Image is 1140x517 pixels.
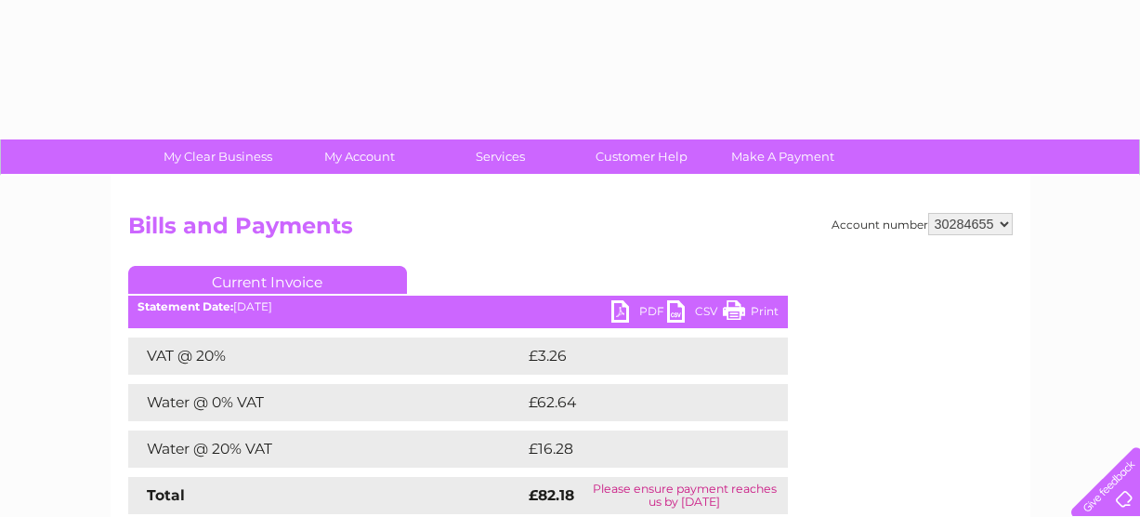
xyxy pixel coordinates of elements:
b: Statement Date: [138,299,233,313]
td: £16.28 [524,431,749,468]
td: Please ensure payment reaches us by [DATE] [582,477,787,514]
a: PDF [611,300,667,327]
td: £62.64 [524,384,751,421]
a: CSV [667,300,723,327]
td: Water @ 20% VAT [128,431,524,468]
a: My Clear Business [141,139,295,174]
a: Current Invoice [128,266,407,294]
a: Services [424,139,577,174]
td: VAT @ 20% [128,338,524,375]
h2: Bills and Payments [128,213,1013,248]
a: Make A Payment [706,139,859,174]
div: [DATE] [128,300,788,313]
strong: Total [147,486,185,504]
a: My Account [282,139,436,174]
div: Account number [832,213,1013,235]
a: Customer Help [565,139,718,174]
td: £3.26 [524,338,744,375]
td: Water @ 0% VAT [128,384,524,421]
a: Print [723,300,779,327]
strong: £82.18 [529,486,574,504]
